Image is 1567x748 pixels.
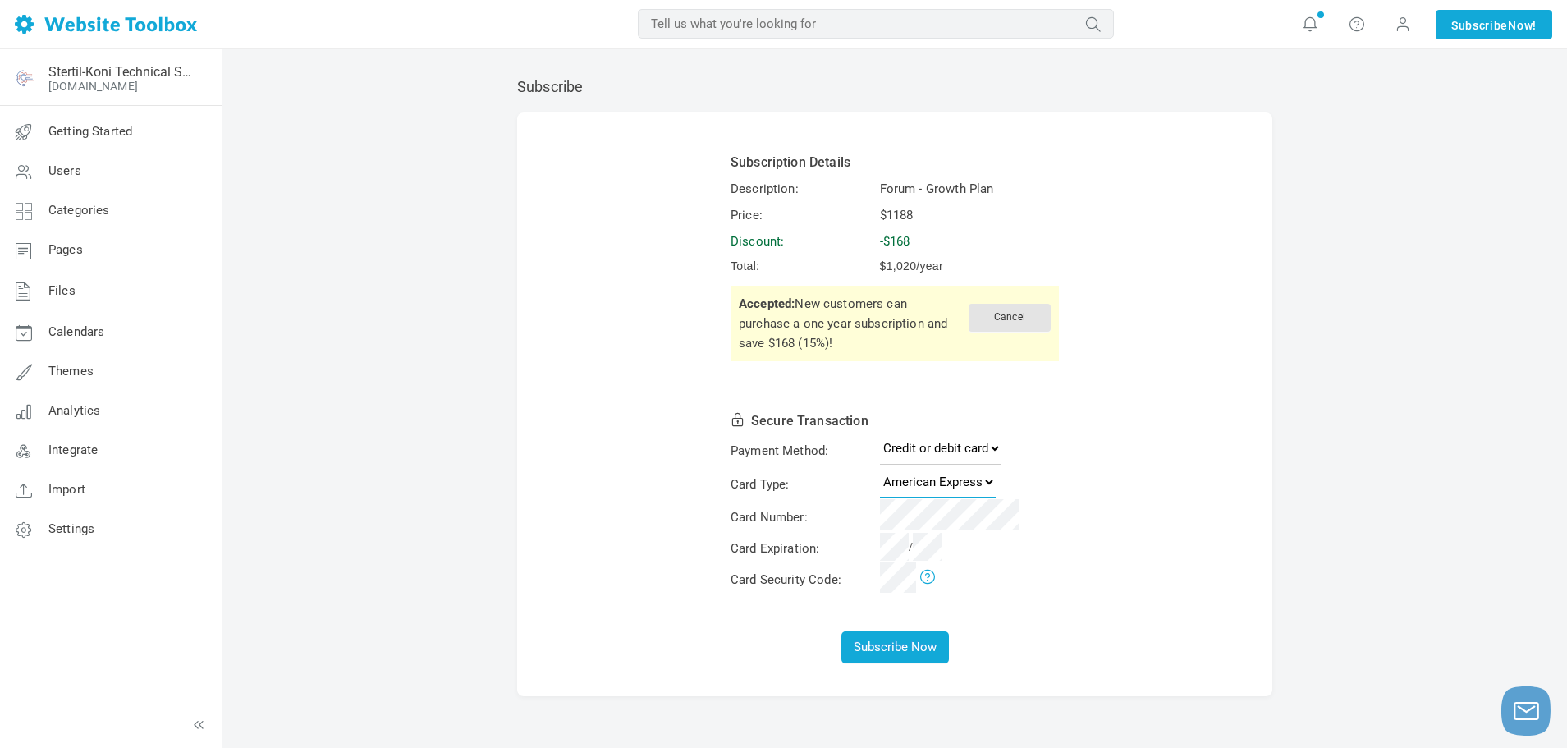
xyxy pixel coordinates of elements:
[48,124,132,139] span: Getting Started
[728,469,876,501] td: Card Type:
[880,541,942,553] small: /
[877,255,1061,278] td: $ /year
[48,283,76,298] span: Files
[877,229,1061,254] td: -$168
[48,80,138,93] a: [DOMAIN_NAME]
[48,521,94,536] span: Settings
[877,177,1061,201] td: Forum - Growth Plan
[48,324,104,339] span: Calendars
[728,565,876,595] td: Card Security Code:
[751,413,868,429] span: Secure Transaction
[969,310,1051,324] a: Cancel
[48,163,81,178] span: Users
[638,9,1114,39] input: Tell us what you're looking for
[728,229,876,254] td: Discount:
[739,296,795,311] b: Accepted:
[1436,10,1552,39] a: SubscribeNow!
[48,203,110,218] span: Categories
[877,203,1061,227] td: $1188
[48,64,191,80] a: Stertil-Koni Technical Support Community
[48,443,98,457] span: Integrate
[728,502,876,533] td: Card Number:
[731,413,751,424] i: This transaction is secured with 256-bit encryption
[728,535,876,563] td: Card Expiration:
[731,153,1059,172] div: Subscription Details
[1508,16,1537,34] span: Now!
[48,403,100,418] span: Analytics
[11,65,37,91] img: Untitled%20design%2013.png
[1501,686,1551,736] button: Launch chat
[48,364,94,379] span: Themes
[728,203,876,227] td: Price:
[841,631,949,663] button: Subscribe Now
[728,435,876,467] td: Payment Method:
[517,78,1272,96] h2: Subscribe
[728,177,876,201] td: Description:
[728,255,876,278] td: Total:
[731,286,1059,361] div: New customers can purchase a one year subscription and save $168 (15%)!
[969,304,1051,332] span: Cancel
[48,242,83,257] span: Pages
[887,259,917,273] span: 1,020
[48,482,85,497] span: Import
